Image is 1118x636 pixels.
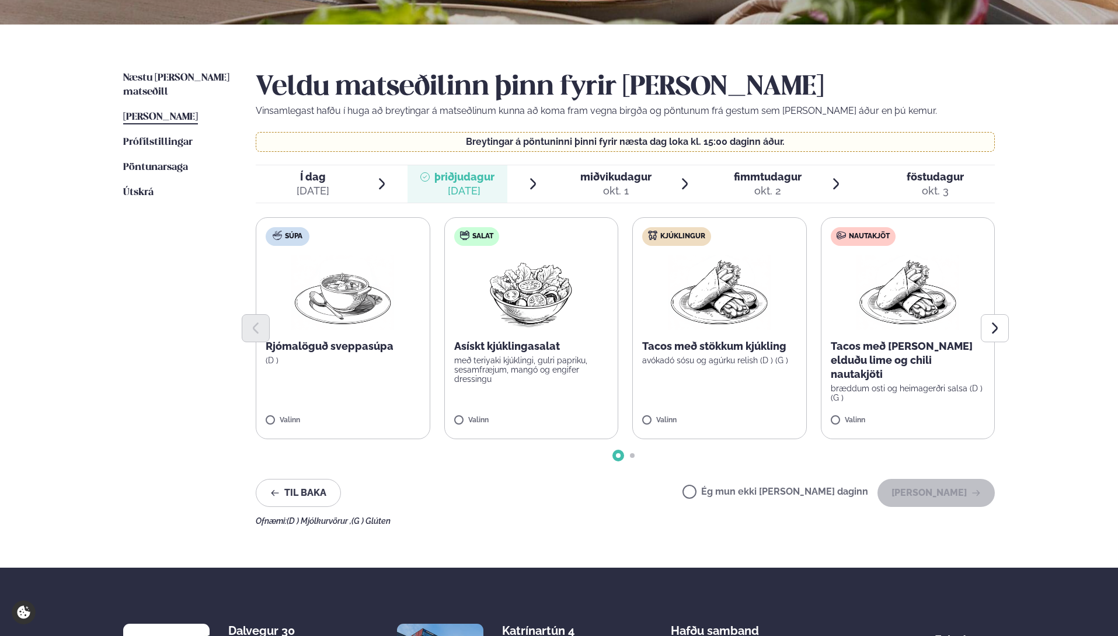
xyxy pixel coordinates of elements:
p: Tacos með stökkum kjúkling [642,339,797,353]
span: Kjúklingur [660,232,705,241]
span: Prófílstillingar [123,137,193,147]
span: Súpa [285,232,302,241]
p: Breytingar á pöntuninni þinni fyrir næsta dag loka kl. 15:00 daginn áður. [268,137,983,147]
div: [DATE] [434,184,494,198]
span: miðvikudagur [580,171,652,183]
p: Vinsamlegast hafðu í huga að breytingar á matseðlinum kunna að koma fram vegna birgða og pöntunum... [256,104,995,118]
p: bræddum osti og heimagerðri salsa (D ) (G ) [831,384,985,402]
span: Go to slide 1 [616,453,621,458]
div: okt. 2 [734,184,802,198]
span: [PERSON_NAME] [123,112,198,122]
span: Pöntunarsaga [123,162,188,172]
div: Ofnæmi: [256,516,995,526]
div: okt. 1 [580,184,652,198]
span: Salat [472,232,493,241]
p: Tacos með [PERSON_NAME] elduðu lime og chili nautakjöti [831,339,985,381]
p: avókadó sósu og agúrku relish (D ) (G ) [642,356,797,365]
a: Pöntunarsaga [123,161,188,175]
img: Soup.png [291,255,394,330]
a: Útskrá [123,186,154,200]
a: Næstu [PERSON_NAME] matseðill [123,71,232,99]
p: með teriyaki kjúklingi, gulri papriku, sesamfræjum, mangó og engifer dressingu [454,356,609,384]
span: Útskrá [123,187,154,197]
span: þriðjudagur [434,171,494,183]
img: beef.svg [837,231,846,240]
div: okt. 3 [907,184,964,198]
img: salad.svg [460,231,469,240]
button: Previous slide [242,314,270,342]
h2: Veldu matseðilinn þinn fyrir [PERSON_NAME] [256,71,995,104]
a: Cookie settings [12,600,36,624]
a: Prófílstillingar [123,135,193,150]
p: Asískt kjúklingasalat [454,339,609,353]
span: fimmtudagur [734,171,802,183]
span: Í dag [297,170,329,184]
div: [DATE] [297,184,329,198]
button: [PERSON_NAME] [877,479,995,507]
span: Næstu [PERSON_NAME] matseðill [123,73,229,97]
a: [PERSON_NAME] [123,110,198,124]
p: (D ) [266,356,420,365]
img: Wraps.png [668,255,771,330]
img: Salad.png [479,255,583,330]
span: Go to slide 2 [630,453,635,458]
span: (G ) Glúten [351,516,391,526]
button: Next slide [981,314,1009,342]
img: Wraps.png [856,255,959,330]
img: chicken.svg [648,231,657,240]
img: soup.svg [273,231,282,240]
span: (D ) Mjólkurvörur , [287,516,351,526]
p: Rjómalöguð sveppasúpa [266,339,420,353]
button: Til baka [256,479,341,507]
span: föstudagur [907,171,964,183]
span: Nautakjöt [849,232,890,241]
